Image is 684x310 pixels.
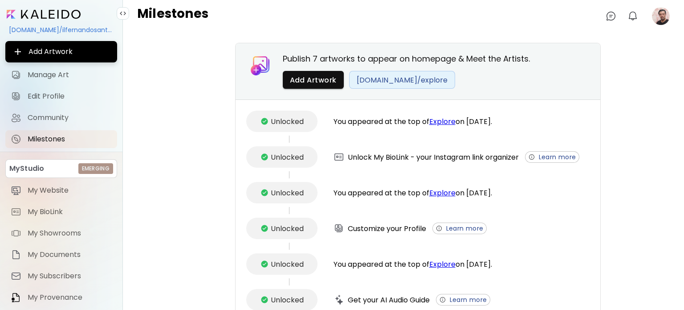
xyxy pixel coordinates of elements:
img: Manage Art icon [11,70,21,80]
button: Add Artwork [5,41,117,62]
h4: Milestones [137,7,208,25]
span: My Website [28,186,112,195]
img: Community icon [11,112,21,123]
a: itemMy Subscribers [5,267,117,285]
img: AI_AUDIO_STATEMENT [334,294,344,305]
span: Unlocked [271,116,304,127]
a: itemMy BioLink [5,203,117,221]
span: Community [28,113,112,122]
a: itemMy Website [5,182,117,199]
button: Learn more [432,223,487,234]
a: itemMy Documents [5,246,117,264]
a: Explore [429,116,456,127]
span: [DOMAIN_NAME]/explore [357,74,448,86]
span: Unlocked [271,223,304,234]
img: item [11,228,21,239]
span: Customize your Profile [348,223,426,234]
p: MyStudio [9,163,44,174]
img: Milestones icon [11,134,21,145]
img: item [11,271,21,281]
span: Unlocked [271,294,304,306]
span: Add Artwork [290,75,337,85]
a: Explore [429,188,456,198]
span: My Showrooms [28,229,112,238]
img: checkmark [261,153,268,161]
button: Add Artwork [283,71,344,89]
img: collapse [119,10,126,17]
a: [DOMAIN_NAME]/explore [349,71,455,89]
span: Unlock My BioLink - your Instagram link organizer [348,152,519,163]
span: Unlocked [271,259,304,270]
button: Learn more [525,151,579,163]
span: You appeared at the top of on [DATE]. [334,187,492,198]
img: item [11,249,21,260]
button: Learn more [436,294,490,306]
img: checkmark [261,118,268,125]
a: Edit Profile iconEdit Profile [5,87,117,105]
button: bellIcon [625,8,640,24]
span: My Subscribers [28,272,112,281]
a: itemMy Provenance [5,289,117,306]
span: Learn more [528,153,576,162]
span: Get your AI Audio Guide [348,294,430,306]
span: My BioLink [28,207,112,216]
span: Unlocked [271,187,304,198]
img: KALEIDO_CARD [334,152,344,162]
span: Manage Art [28,70,112,79]
span: Learn more [436,224,484,233]
img: checkmark [261,296,268,303]
img: bellIcon [627,11,638,21]
img: item [11,292,21,303]
span: Unlocked [271,152,304,163]
span: My Documents [28,250,112,259]
span: My Provenance [28,293,112,302]
a: completeMilestones iconMilestones [5,130,117,148]
img: chatIcon [606,11,616,21]
img: APPEARANCE [334,223,344,234]
a: itemMy Showrooms [5,224,117,242]
span: Add Artwork [12,46,110,57]
a: Explore [429,259,456,269]
h6: Emerging [82,165,110,173]
span: You appeared at the top of on [DATE]. [334,116,492,127]
div: [DOMAIN_NAME]/ilfernandosantos [5,22,117,37]
h5: Publish 7 artworks to appear on homepage & Meet the Artists. [283,54,530,64]
a: Community iconCommunity [5,109,117,127]
a: Manage Art iconManage Art [5,66,117,84]
img: item [11,185,21,196]
img: checkmark [261,260,268,268]
img: item [11,207,21,217]
span: Edit Profile [28,92,112,101]
span: Milestones [28,135,112,144]
img: checkmark [261,225,268,232]
span: You appeared at the top of on [DATE]. [334,259,492,270]
img: Edit Profile icon [11,91,21,102]
span: Learn more [439,295,487,305]
img: checkmark [261,189,268,196]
